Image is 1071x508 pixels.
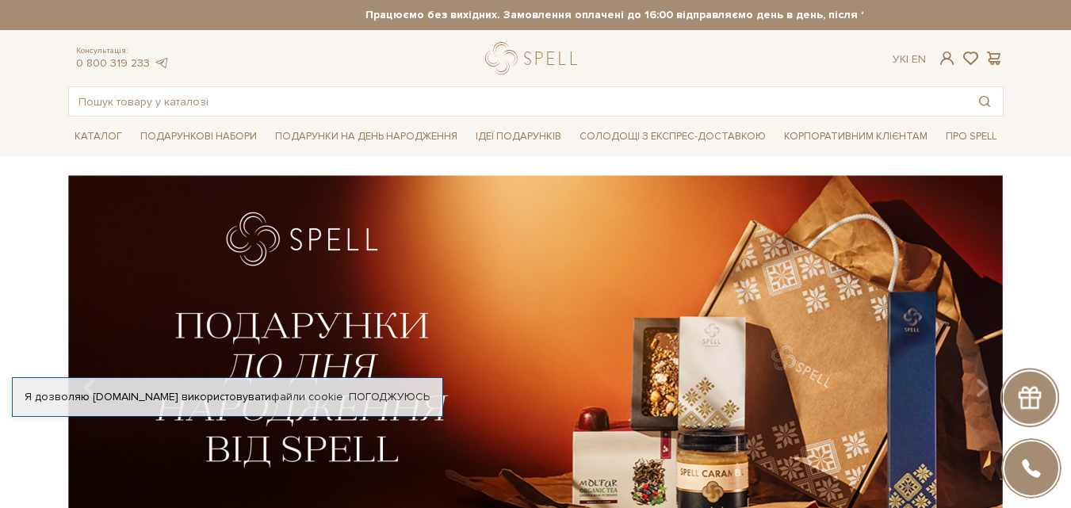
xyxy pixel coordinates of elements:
span: Консультація: [76,46,170,56]
div: Ук [893,52,926,67]
span: Про Spell [939,124,1003,149]
a: Солодощі з експрес-доставкою [573,123,772,150]
a: 0 800 319 233 [76,56,150,70]
span: Подарунки на День народження [269,124,464,149]
span: | [906,52,908,66]
input: Пошук товару у каталозі [69,87,966,116]
a: файли cookie [271,390,343,403]
div: Я дозволяю [DOMAIN_NAME] використовувати [13,390,442,404]
a: Корпоративним клієнтам [778,123,934,150]
span: Подарункові набори [134,124,263,149]
a: telegram [154,56,170,70]
a: Погоджуюсь [349,390,430,404]
a: En [912,52,926,66]
button: Пошук товару у каталозі [966,87,1003,116]
span: Ідеї подарунків [469,124,568,149]
span: Каталог [68,124,128,149]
